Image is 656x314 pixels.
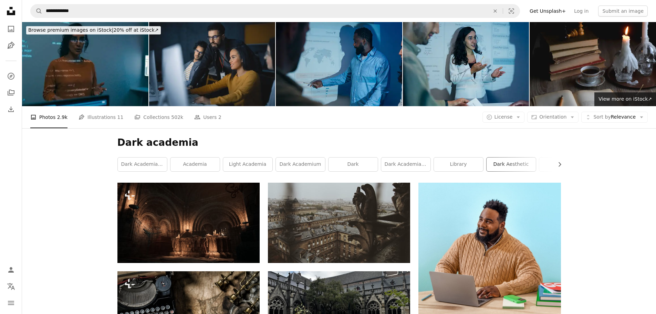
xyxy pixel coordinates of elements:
[170,158,220,171] a: academia
[570,6,593,17] a: Log in
[117,136,561,149] h1: Dark academia
[223,158,272,171] a: light academia
[494,114,513,120] span: License
[530,22,656,106] img: Dark Academia
[594,92,656,106] a: View more on iStock↗
[598,96,652,102] span: View more on iStock ↗
[4,86,18,100] a: Collections
[527,112,579,123] button: Orientation
[30,4,520,18] form: Find visuals sitewide
[329,158,378,171] a: dark
[434,158,483,171] a: library
[117,183,260,263] img: a dimly lit room with a statue in the center
[4,22,18,36] a: Photos
[581,112,648,123] button: Sort byRelevance
[171,113,183,121] span: 502k
[276,158,325,171] a: dark academium
[482,112,525,123] button: License
[31,4,42,18] button: Search Unsplash
[22,22,165,39] a: Browse premium images on iStock|20% off at iStock↗
[488,4,503,18] button: Clear
[525,6,570,17] a: Get Unsplash+
[503,4,520,18] button: Visual search
[4,296,18,310] button: Menu
[539,114,566,120] span: Orientation
[4,39,18,52] a: Illustrations
[117,220,260,226] a: a dimly lit room with a statue in the center
[79,106,123,128] a: Illustrations 11
[276,22,402,106] img: Group of businesspeople working late analyzing financial data displayed on projection screen whil...
[28,27,159,33] span: 20% off at iStock ↗
[403,22,529,106] img: Group of businesspeople working late analyzing financial data displayed on projection screen whil...
[4,280,18,293] button: Language
[593,114,636,121] span: Relevance
[4,4,18,19] a: Home — Unsplash
[4,69,18,83] a: Explore
[117,113,124,121] span: 11
[22,22,148,106] img: Closeup female programmer is giving interactive training session, focusing on hands-on learning i...
[134,106,183,128] a: Collections 502k
[4,102,18,116] a: Download History
[593,114,611,120] span: Sort by
[268,220,410,226] a: aerial photo of brown concrete museum
[194,106,221,128] a: Users 2
[118,158,167,171] a: dark academia library
[4,263,18,277] a: Log in / Sign up
[28,27,113,33] span: Browse premium images on iStock |
[598,6,648,17] button: Submit an image
[381,158,430,171] a: dark academia aesthetic
[539,158,589,171] a: vintage
[268,308,410,314] a: a garden in front of a building
[149,22,275,106] img: Lecturer Helps Scholar with Project, Advising on Their Work. Teacher Giving Lesson to Diverse Mul...
[553,158,561,171] button: scroll list to the right
[487,158,536,171] a: dark aesthetic
[218,113,221,121] span: 2
[268,183,410,263] img: aerial photo of brown concrete museum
